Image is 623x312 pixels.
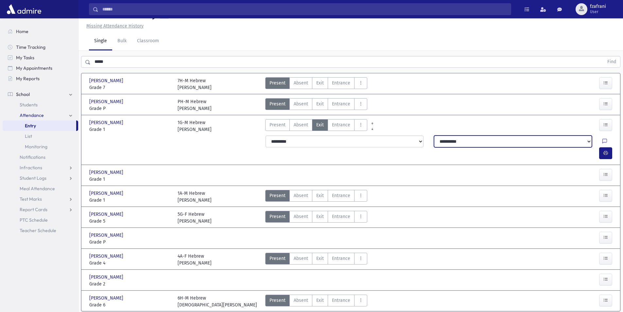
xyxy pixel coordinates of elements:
[3,42,78,52] a: Time Tracking
[3,162,78,173] a: Infractions
[316,297,324,304] span: Exit
[89,295,125,302] span: [PERSON_NAME]
[89,260,171,266] span: Grade 4
[3,152,78,162] a: Notifications
[269,255,286,262] span: Present
[269,192,286,199] span: Present
[590,9,606,14] span: User
[3,120,76,131] a: Entry
[269,121,286,128] span: Present
[265,98,367,112] div: AttTypes
[89,190,125,197] span: [PERSON_NAME]
[316,80,324,86] span: Exit
[16,76,40,82] span: My Reports
[316,213,324,220] span: Exit
[20,228,56,233] span: Teacher Schedule
[89,218,171,225] span: Grade 5
[294,101,308,107] span: Absent
[332,80,350,86] span: Entrance
[265,253,367,266] div: AttTypes
[269,213,286,220] span: Present
[89,169,125,176] span: [PERSON_NAME]
[89,105,171,112] span: Grade P
[89,274,125,281] span: [PERSON_NAME]
[25,133,32,139] span: List
[603,56,620,67] button: Find
[20,154,45,160] span: Notifications
[89,211,125,218] span: [PERSON_NAME]
[265,295,367,308] div: AttTypes
[89,84,171,91] span: Grade 7
[3,215,78,225] a: PTC Schedule
[25,144,47,150] span: Monitoring
[294,192,308,199] span: Absent
[294,297,308,304] span: Absent
[332,255,350,262] span: Entrance
[89,176,171,183] span: Grade 1
[86,23,144,29] u: Missing Attendance History
[89,281,171,287] span: Grade 2
[269,101,286,107] span: Present
[20,175,46,181] span: Student Logs
[20,112,44,118] span: Attendance
[294,80,308,86] span: Absent
[178,295,257,308] div: 6H-M Hebrew [DEMOGRAPHIC_DATA][PERSON_NAME]
[590,4,606,9] span: fzafrani
[3,26,78,37] a: Home
[89,197,171,204] span: Grade 1
[3,183,78,194] a: Meal Attendance
[5,3,43,16] img: AdmirePro
[294,255,308,262] span: Absent
[3,141,78,152] a: Monitoring
[3,100,78,110] a: Students
[3,194,78,204] a: Test Marks
[16,44,45,50] span: Time Tracking
[269,297,286,304] span: Present
[3,173,78,183] a: Student Logs
[316,101,324,107] span: Exit
[89,77,125,84] span: [PERSON_NAME]
[332,192,350,199] span: Entrance
[89,32,112,50] a: Single
[178,211,212,225] div: 5G-F Hebrew [PERSON_NAME]
[178,253,212,266] div: 4A-F Hebrew [PERSON_NAME]
[89,119,125,126] span: [PERSON_NAME]
[3,204,78,215] a: Report Cards
[269,80,286,86] span: Present
[89,239,171,246] span: Grade P
[20,165,42,171] span: Infractions
[3,89,78,100] a: School
[89,98,125,105] span: [PERSON_NAME]
[84,23,144,29] a: Missing Attendance History
[20,196,42,202] span: Test Marks
[25,123,36,129] span: Entry
[89,232,125,239] span: [PERSON_NAME]
[20,102,38,108] span: Students
[89,126,171,133] span: Grade 1
[294,121,308,128] span: Absent
[3,73,78,84] a: My Reports
[112,32,132,50] a: Bulk
[3,63,78,73] a: My Appointments
[265,119,367,133] div: AttTypes
[178,77,212,91] div: 7H-M Hebrew [PERSON_NAME]
[3,110,78,120] a: Attendance
[20,186,55,192] span: Meal Attendance
[316,121,324,128] span: Exit
[316,255,324,262] span: Exit
[316,192,324,199] span: Exit
[20,217,48,223] span: PTC Schedule
[16,65,52,71] span: My Appointments
[89,253,125,260] span: [PERSON_NAME]
[98,3,511,15] input: Search
[178,98,212,112] div: PH-M Hebrew [PERSON_NAME]
[3,52,78,63] a: My Tasks
[332,213,350,220] span: Entrance
[332,121,350,128] span: Entrance
[16,28,28,34] span: Home
[265,211,367,225] div: AttTypes
[294,213,308,220] span: Absent
[20,207,47,212] span: Report Cards
[178,190,212,204] div: 1A-M Hebrew [PERSON_NAME]
[3,225,78,236] a: Teacher Schedule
